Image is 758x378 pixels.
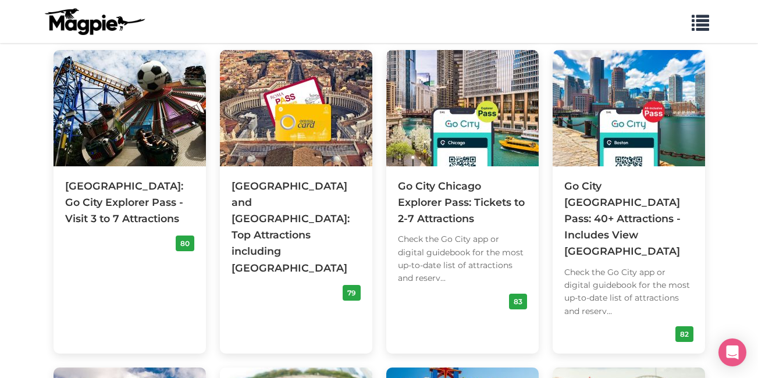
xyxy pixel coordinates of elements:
[386,50,539,321] a: Go City Chicago Explorer Pass: Tickets to 2-7 Attractions Check the Go City app or digital guideb...
[553,50,705,354] a: Go City [GEOGRAPHIC_DATA] Pass: 40+ Attractions - Includes View [GEOGRAPHIC_DATA] Check the Go Ci...
[232,178,361,276] div: [GEOGRAPHIC_DATA] and [GEOGRAPHIC_DATA]: Top Attractions including [GEOGRAPHIC_DATA]
[564,266,693,318] div: Check the Go City app or digital guidebook for the most up-to-date list of attractions and reserv...
[176,236,194,251] div: 80
[220,50,372,166] img: Rome and Vatican Pass: Top Attractions including Colosseum
[398,178,527,227] div: Go City Chicago Explorer Pass: Tickets to 2-7 Attractions
[343,285,361,301] div: 79
[718,338,746,366] div: Open Intercom Messenger
[42,8,147,35] img: logo-ab69f6fb50320c5b225c76a69d11143b.png
[65,178,194,227] div: [GEOGRAPHIC_DATA]: Go City Explorer Pass - Visit 3 to 7 Attractions
[386,50,539,166] img: Go City Chicago Explorer Pass: Tickets to 2-7 Attractions
[54,50,206,263] a: [GEOGRAPHIC_DATA]: Go City Explorer Pass - Visit 3 to 7 Attractions 80
[220,50,372,312] a: [GEOGRAPHIC_DATA] and [GEOGRAPHIC_DATA]: Top Attractions including [GEOGRAPHIC_DATA] 79
[564,178,693,260] div: Go City [GEOGRAPHIC_DATA] Pass: 40+ Attractions - Includes View [GEOGRAPHIC_DATA]
[398,233,527,285] div: Check the Go City app or digital guidebook for the most up-to-date list of attractions and reserv...
[675,326,693,342] div: 82
[509,294,527,309] div: 83
[54,50,206,166] img: Seoul: Go City Explorer Pass - Visit 3 to 7 Attractions
[553,50,705,166] img: Go City Boston Pass: 40+ Attractions - Includes View Boston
